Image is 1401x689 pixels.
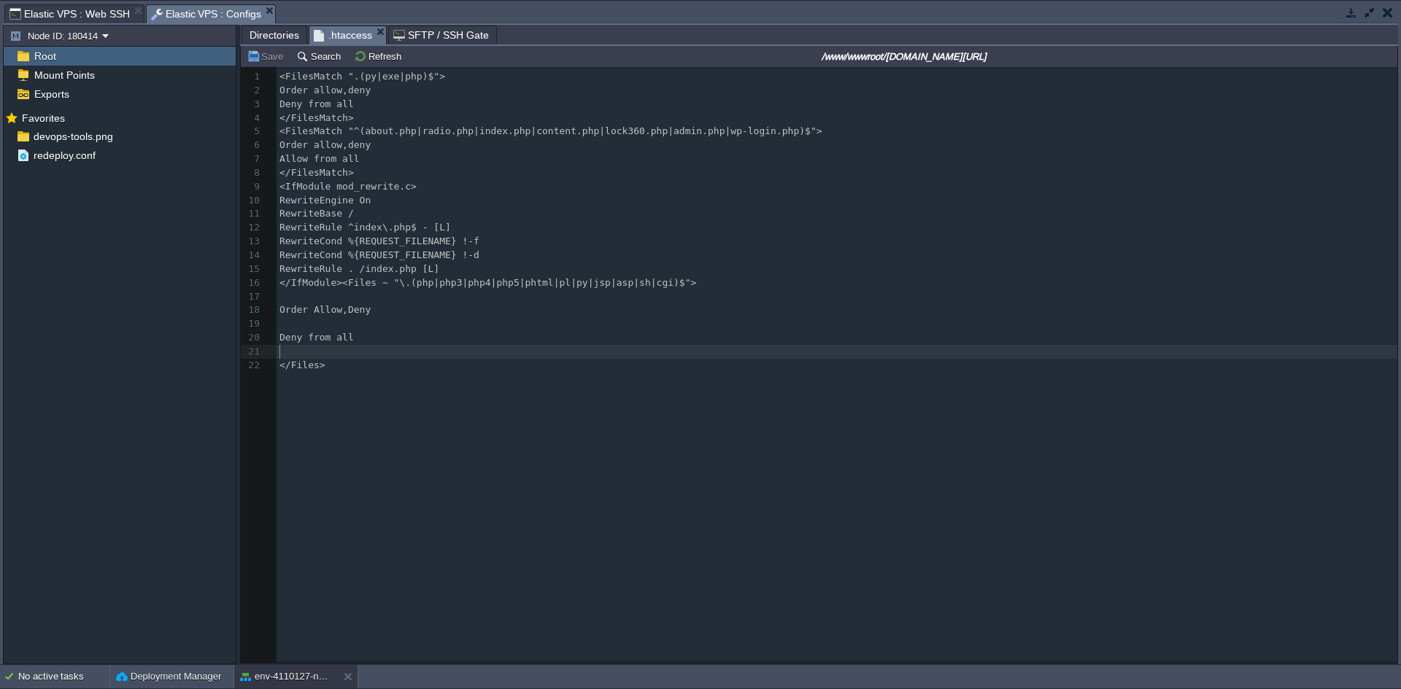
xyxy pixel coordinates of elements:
[241,235,263,249] div: 13
[31,130,115,143] a: devops-tools.png
[241,98,263,112] div: 3
[279,222,451,233] span: RewriteRule ^index\.php$ - [L]
[241,359,263,373] div: 22
[241,84,263,98] div: 2
[279,304,371,315] span: Order Allow,Deny
[241,249,263,262] div: 14
[9,5,130,23] span: Elastic VPS : Web SSH
[241,290,263,304] div: 17
[9,29,102,42] button: Node ID: 180414
[241,180,263,194] div: 9
[279,277,696,288] span: </IfModule><Files ~ "\.(php|php3|php4|php5|phtml|pl|py|jsp|asp|sh|cgi)$">
[241,152,263,166] div: 7
[241,112,263,125] div: 4
[279,85,371,96] span: Order allow,deny
[31,149,98,162] a: redeploy.conf
[279,359,325,370] span: </Files>
[393,26,489,44] span: SFTP / SSH Gate
[314,26,372,44] span: .htaccess
[279,181,417,192] span: <IfModule mod_rewrite.c>
[279,167,354,178] span: </FilesMatch>
[279,153,360,164] span: Allow from all
[241,221,263,235] div: 12
[279,249,479,260] span: RewriteCond %{REQUEST_FILENAME} !-d
[279,332,354,343] span: Deny from all
[31,69,97,82] a: Mount Points
[279,98,354,109] span: Deny from all
[31,87,72,101] a: Exports
[151,5,262,23] span: Elastic VPS : Configs
[241,194,263,208] div: 10
[241,207,263,221] div: 11
[279,208,354,219] span: RewriteBase /
[241,317,263,331] div: 19
[309,26,387,44] li: /www/wwwroot/expertcloudconsulting.com/writable/uploads/.htaccess
[116,669,221,684] button: Deployment Manager
[247,50,287,63] button: Save
[241,331,263,345] div: 20
[241,303,263,317] div: 18
[279,195,371,206] span: RewriteEngine On
[241,166,263,180] div: 8
[250,26,299,44] span: Directories
[279,112,354,123] span: </FilesMatch>
[279,235,479,246] span: RewriteCond %{REQUEST_FILENAME} !-f
[241,70,263,84] div: 1
[31,50,58,63] a: Root
[19,112,67,124] a: Favorites
[241,139,263,152] div: 6
[279,139,371,150] span: Order allow,deny
[241,262,263,276] div: 15
[19,112,67,125] span: Favorites
[240,669,332,684] button: env-4110127-new expertcloudconsulting site
[354,50,406,63] button: Refresh
[279,71,445,82] span: <FilesMatch ".(py|exe|php)$">
[18,665,109,688] div: No active tasks
[241,276,263,290] div: 16
[279,263,439,274] span: RewriteRule . /index.php [L]
[241,125,263,139] div: 5
[241,345,263,359] div: 21
[279,125,822,136] span: <FilesMatch "^(about.php|radio.php|index.php|content.php|lock360.php|admin.php|wp-login.php)$">
[296,50,345,63] button: Search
